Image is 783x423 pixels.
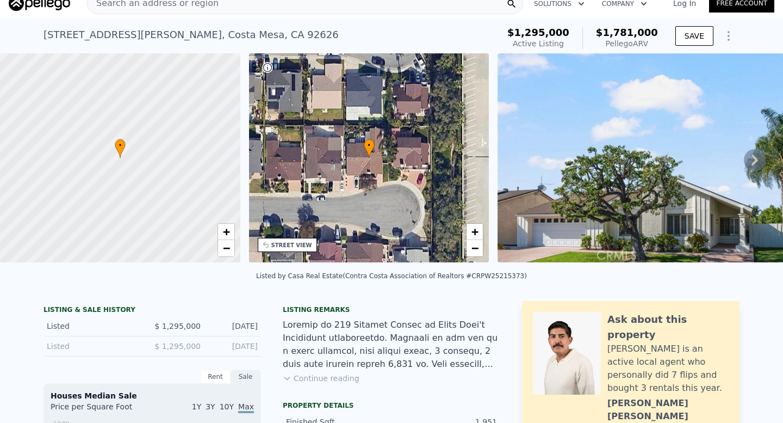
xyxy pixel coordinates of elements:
[283,373,359,384] button: Continue reading
[256,272,527,280] div: Listed by Casa Real Estate (Contra Costa Association of Realtors #CRPW25215373)
[209,341,258,352] div: [DATE]
[596,27,658,38] span: $1,781,000
[47,341,144,352] div: Listed
[283,305,500,314] div: Listing remarks
[607,342,729,395] div: [PERSON_NAME] is an active local agent who personally did 7 flips and bought 3 rentals this year.
[43,305,261,316] div: LISTING & SALE HISTORY
[675,26,713,46] button: SAVE
[283,318,500,371] div: Loremip do 219 Sitamet Consec ad Elits Doei't Incididunt utlaboreetdo. Magnaali en adm ven qu n e...
[154,322,201,330] span: $ 1,295,000
[238,402,254,413] span: Max
[607,312,729,342] div: Ask about this property
[222,241,229,255] span: −
[115,140,126,150] span: •
[471,241,478,255] span: −
[283,401,500,410] div: Property details
[271,241,312,249] div: STREET VIEW
[206,402,215,411] span: 3Y
[51,390,254,401] div: Houses Median Sale
[51,401,152,419] div: Price per Square Foot
[364,139,375,158] div: •
[231,370,261,384] div: Sale
[471,225,478,238] span: +
[218,224,234,240] a: Zoom in
[513,39,564,48] span: Active Listing
[596,38,658,49] div: Pellego ARV
[220,402,234,411] span: 10Y
[115,139,126,158] div: •
[200,370,231,384] div: Rent
[47,321,144,332] div: Listed
[467,240,483,256] a: Zoom out
[218,240,234,256] a: Zoom out
[154,342,201,351] span: $ 1,295,000
[607,397,729,423] div: [PERSON_NAME] [PERSON_NAME]
[364,140,375,150] span: •
[718,25,739,47] button: Show Options
[507,27,569,38] span: $1,295,000
[467,224,483,240] a: Zoom in
[222,225,229,238] span: +
[192,402,201,411] span: 1Y
[43,27,339,42] div: [STREET_ADDRESS][PERSON_NAME] , Costa Mesa , CA 92626
[209,321,258,332] div: [DATE]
